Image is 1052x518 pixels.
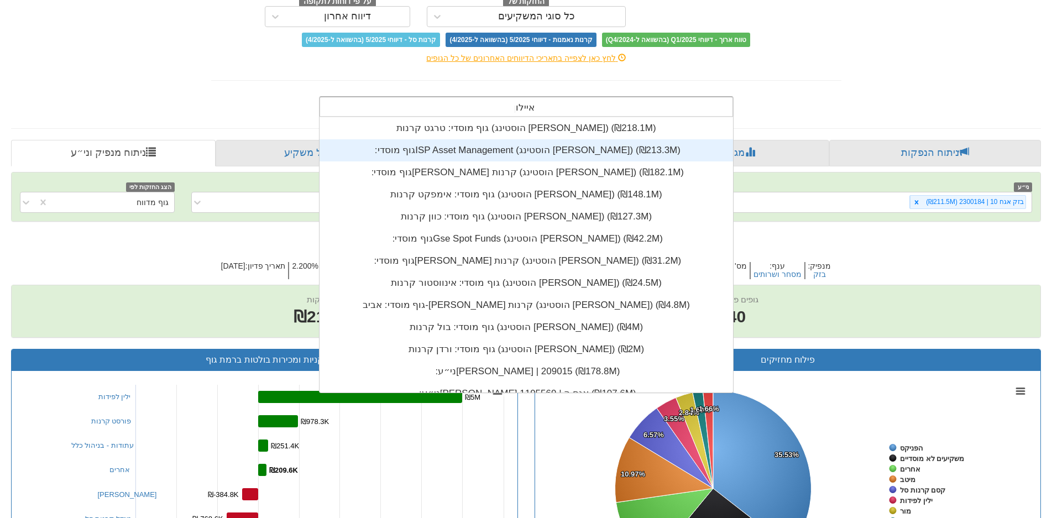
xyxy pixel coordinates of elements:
[774,451,799,459] tspan: 35.53%
[320,360,733,383] div: ני״ע: ‏[PERSON_NAME] | 209015 ‎(₪178.8M)‎
[465,393,480,401] tspan: ₪5M
[602,33,750,47] span: טווח ארוך - דיווחי Q1/2025 (בהשוואה ל-Q4/2024)
[98,393,131,401] a: ילין לפידות
[753,270,802,279] button: מסחר ושרותים
[320,161,733,184] div: גוף מוסדי: ‏[PERSON_NAME] קרנות (הוסטינג [PERSON_NAME]) ‎(₪182.1M)‎
[750,262,804,279] h5: ענף :
[900,507,911,515] tspan: מור
[643,431,664,439] tspan: 6.57%
[109,465,130,474] a: אחרים
[320,117,733,449] div: grid
[269,466,299,474] tspan: ₪209.6K
[900,496,933,505] tspan: ילין לפידות
[543,355,1033,365] h3: פילוח מחזיקים
[11,140,216,166] a: ניתוח מנפיק וני״ע
[216,140,423,166] a: פרופיל משקיע
[900,444,923,452] tspan: הפניקס
[320,228,733,250] div: גוף מוסדי: ‏Gse Spot Funds (הוסטינג [PERSON_NAME]) ‎(₪42.2M)‎
[320,117,733,139] div: גוף מוסדי: ‏טרגט קרנות (הוסטינג [PERSON_NAME]) ‎(₪218.1M)‎
[621,470,646,478] tspan: 10.97%
[71,441,134,449] a: עתודות - בניהול כלל
[804,262,834,279] h5: מנפיק :
[664,415,684,423] tspan: 3.55%
[320,139,733,161] div: גוף מוסדי: ‏ISP Asset Management (הוסטינג [PERSON_NAME]) ‎(₪213.3M)‎
[320,206,733,228] div: גוף מוסדי: ‏כוון קרנות (הוסטינג [PERSON_NAME]) ‎(₪127.3M)‎
[690,406,710,414] tspan: 1.69%
[320,383,733,405] div: ני״ע: ‏[PERSON_NAME] אגח ה | 1195569 ‎(₪107.6M)‎
[271,442,300,450] tspan: ₪251.4K
[98,490,157,499] a: [PERSON_NAME]
[900,465,920,473] tspan: אחרים
[829,140,1041,166] a: ניתוח הנפקות
[126,182,175,192] span: הצג החזקות לפי
[320,250,733,272] div: גוף מוסדי: ‏[PERSON_NAME] קרנות (הוסטינג [PERSON_NAME]) ‎(₪31.2M)‎
[91,417,132,425] a: פורסט קרנות
[320,184,733,206] div: גוף מוסדי: ‏אימפקט קרנות (הוסטינג [PERSON_NAME]) ‎(₪148.1M)‎
[208,490,239,499] tspan: ₪-384.8K
[320,272,733,294] div: גוף מוסדי: ‏אינווסטור קרנות (הוסטינג [PERSON_NAME]) ‎(₪24.5M)‎
[446,33,596,47] span: קרנות נאמנות - דיווחי 5/2025 (בהשוואה ל-4/2025)
[307,295,349,304] span: שווי החזקות
[302,33,440,47] span: קרנות סל - דיווחי 5/2025 (בהשוואה ל-4/2025)
[900,475,915,484] tspan: מיטב
[715,295,758,304] span: גופים פעילים
[699,405,719,413] tspan: 1.66%
[900,486,945,494] tspan: קסם קרנות סל
[20,355,509,365] h3: קניות ומכירות בולטות ברמת גוף
[288,262,340,279] h5: ריבית : 2.200%
[320,294,733,316] div: גוף מוסדי: ‏אביב-[PERSON_NAME] קרנות (הוסטינג [PERSON_NAME]) ‎(₪4.8M)‎
[320,338,733,360] div: גוף מוסדי: ‏ורדן קרנות (הוסטינג [PERSON_NAME]) ‎(₪2M)‎
[218,262,289,279] h5: תאריך פדיון : [DATE]
[1014,182,1032,192] span: ני״ע
[11,233,1041,251] h2: בזק אגח 10 | 2300184 - ניתוח ני״ע
[813,270,826,279] button: בזק
[301,417,329,426] tspan: ₪978.3K
[498,11,575,22] div: כל סוגי המשקיעים
[324,11,371,22] div: דיווח אחרון
[203,53,850,64] div: לחץ כאן לצפייה בתאריכי הדיווחים האחרונים של כל הגופים
[900,454,964,463] tspan: משקיעים לא מוסדיים
[320,316,733,338] div: גוף מוסדי: ‏בול קרנות (הוסטינג [PERSON_NAME]) ‎(₪4M)‎
[715,305,758,329] span: 40
[137,197,169,208] div: גוף מדווח
[679,409,699,417] tspan: 2.84%
[294,307,362,326] span: ₪211.5M
[923,196,1025,208] div: בזק אגח 10 | 2300184 (₪211.5M)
